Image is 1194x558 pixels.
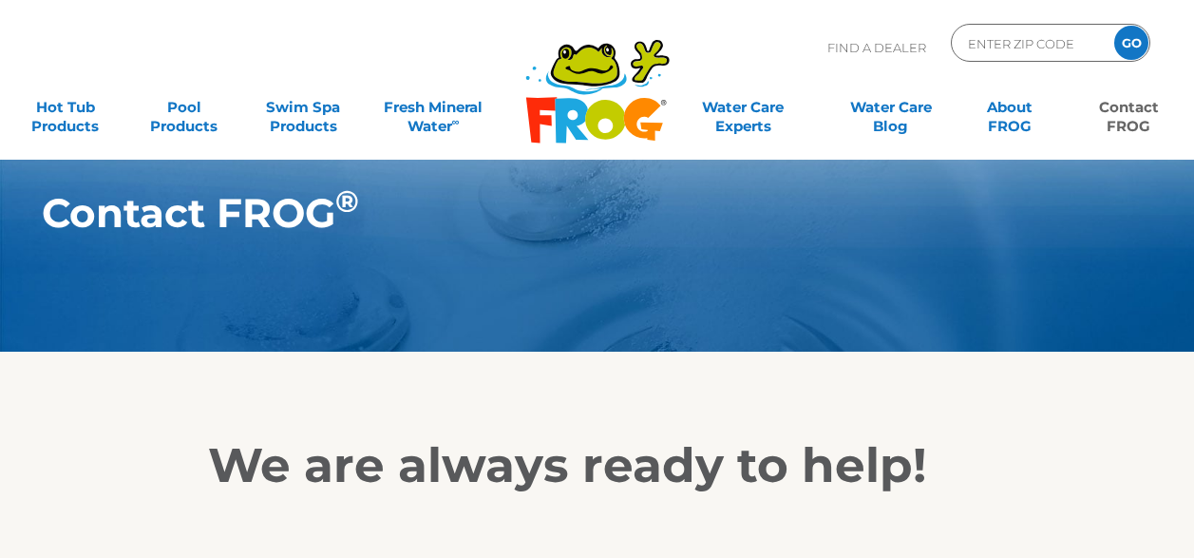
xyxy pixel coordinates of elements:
input: Zip Code Form [966,29,1094,57]
a: Water CareBlog [844,88,937,126]
a: PoolProducts [138,88,230,126]
h2: We are always ready to help! [208,437,987,494]
a: Swim SpaProducts [256,88,349,126]
a: AboutFROG [963,88,1055,126]
a: Fresh MineralWater∞ [376,88,492,126]
a: Hot TubProducts [19,88,111,126]
p: Find A Dealer [827,24,926,71]
a: ContactFROG [1083,88,1175,126]
sup: ® [335,183,359,220]
sup: ∞ [452,115,460,128]
h1: Contact FROG [42,190,1065,236]
input: GO [1114,26,1148,60]
a: Water CareExperts [668,88,818,126]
